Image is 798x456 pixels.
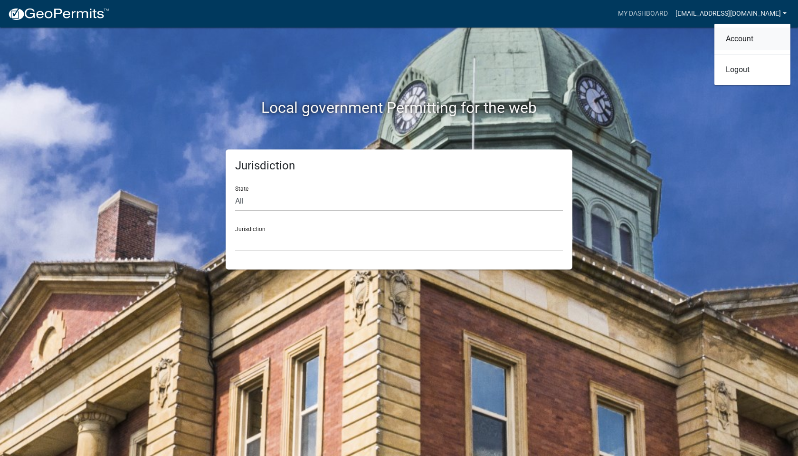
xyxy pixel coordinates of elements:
[714,24,790,85] div: [EMAIL_ADDRESS][DOMAIN_NAME]
[714,58,790,81] a: Logout
[714,28,790,50] a: Account
[235,159,563,173] h5: Jurisdiction
[135,99,663,117] h2: Local government Permitting for the web
[614,5,672,23] a: My Dashboard
[672,5,790,23] a: [EMAIL_ADDRESS][DOMAIN_NAME]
